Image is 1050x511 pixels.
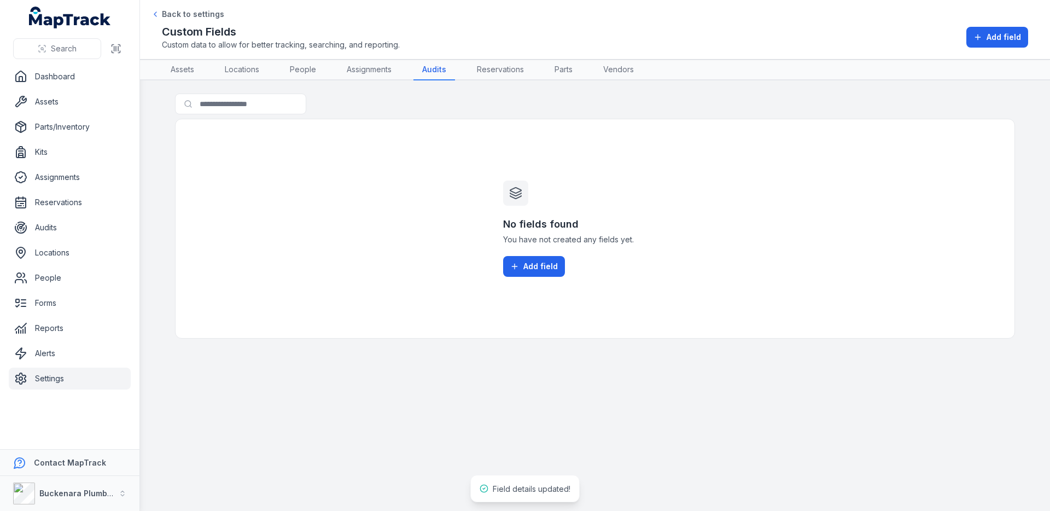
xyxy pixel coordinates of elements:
a: Alerts [9,342,131,364]
span: Add field [523,261,558,272]
strong: Contact MapTrack [34,458,106,467]
a: MapTrack [29,7,111,28]
a: Locations [216,60,268,80]
a: Back to settings [151,9,224,20]
strong: Buckenara Plumbing Gas & Electrical [39,489,183,498]
a: Vendors [594,60,643,80]
a: Kits [9,141,131,163]
span: Field details updated! [493,484,570,493]
span: Add field [987,32,1021,43]
a: Assignments [338,60,400,80]
a: Locations [9,242,131,264]
a: Reservations [9,191,131,213]
span: Custom data to allow for better tracking, searching, and reporting. [162,39,400,50]
h2: Custom Fields [162,24,400,39]
a: Reports [9,317,131,339]
a: Parts [546,60,581,80]
button: Add field [503,256,565,277]
a: Forms [9,292,131,314]
h3: No fields found [503,217,687,232]
span: Search [51,43,77,54]
span: You have not created any fields yet. [503,234,687,245]
a: Assignments [9,166,131,188]
a: Reservations [468,60,533,80]
button: Add field [966,27,1028,48]
a: Parts/Inventory [9,116,131,138]
button: Search [13,38,101,59]
a: Audits [9,217,131,239]
span: Back to settings [162,9,224,20]
a: People [281,60,325,80]
a: Settings [9,368,131,390]
a: Assets [162,60,203,80]
a: Dashboard [9,66,131,88]
a: People [9,267,131,289]
a: Assets [9,91,131,113]
a: Audits [413,60,455,80]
